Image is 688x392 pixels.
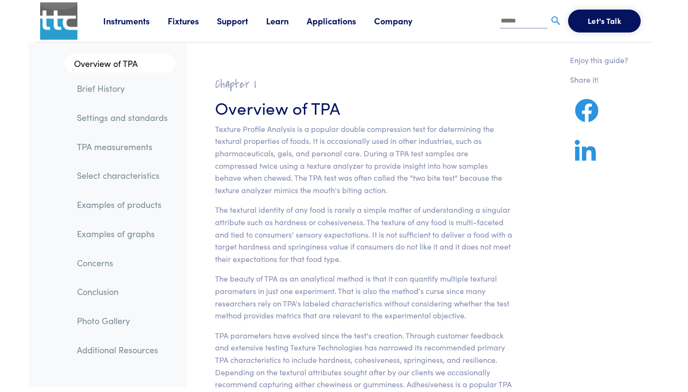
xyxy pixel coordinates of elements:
a: Share on LinkedIn [570,151,601,163]
a: Additional Resources [69,339,175,361]
p: The beauty of TPA as an analytical method is that it can quantify multiple textural parameters in... [215,272,513,321]
a: Photo Gallery [69,310,175,332]
a: TPA measurements [69,136,175,158]
a: Support [217,15,266,27]
a: Brief History [69,77,175,99]
a: Conclusion [69,281,175,303]
a: Company [374,15,430,27]
a: Overview of TPA [64,54,175,73]
a: Applications [307,15,374,27]
h2: Chapter I [215,77,513,92]
h3: Overview of TPA [215,96,513,119]
a: Select characteristics [69,164,175,186]
a: Concerns [69,252,175,274]
a: Instruments [103,15,168,27]
p: Share it! [570,74,628,86]
img: ttc_logo_1x1_v1.0.png [40,2,77,40]
a: Learn [266,15,307,27]
a: Examples of graphs [69,223,175,245]
a: Examples of products [69,194,175,216]
a: Fixtures [168,15,217,27]
p: The textural identity of any food is rarely a simple matter of understanding a singular attribute... [215,204,513,265]
p: Texture Profile Analysis is a popular double compression test for determining the textural proper... [215,123,513,196]
a: Settings and standards [69,107,175,129]
p: Enjoy this guide? [570,54,628,66]
button: Let's Talk [568,10,641,33]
